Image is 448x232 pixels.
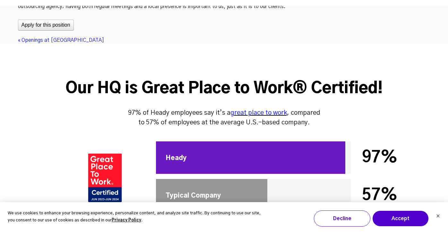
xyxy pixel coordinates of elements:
button: Dismiss cookie banner [436,213,440,220]
img: Heady_2023_Certification_Badge (1) [85,154,125,211]
a: « Openings at [GEOGRAPHIC_DATA] [18,38,104,43]
p: We use cookies to enhance your browsing experience, personalize content, and analyze site traffic... [8,210,261,225]
span: 57% [362,187,398,203]
div: Typical Company [166,192,221,200]
button: Accept [372,210,429,227]
button: Apply for this position [18,20,74,31]
button: Decline [314,210,370,227]
a: great place to work [230,110,287,116]
a: Privacy Policy [112,217,141,224]
span: 97% [362,149,398,165]
div: Heady [166,154,187,162]
p: 97% of Heady employees say it’s a , compared to 57% of employees at the average U.S.-based company. [128,108,320,127]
